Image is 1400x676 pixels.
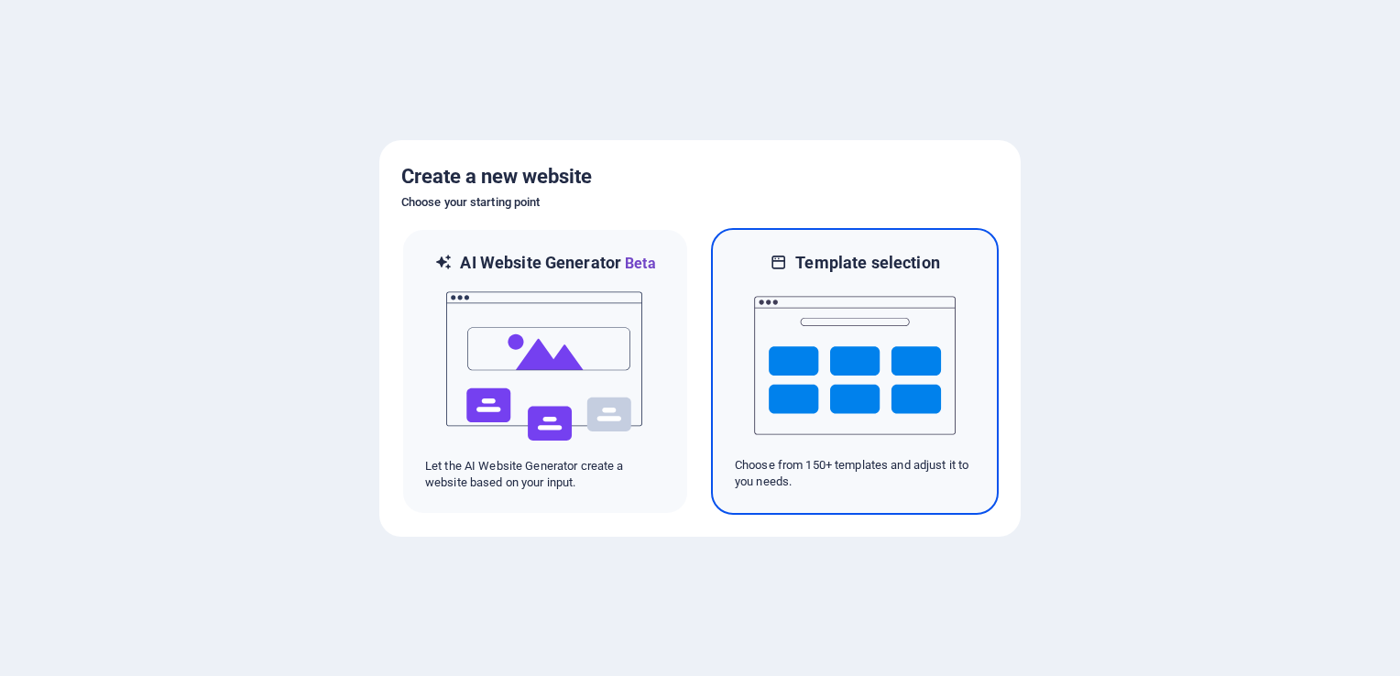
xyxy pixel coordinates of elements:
[735,457,975,490] p: Choose from 150+ templates and adjust it to you needs.
[401,191,999,213] h6: Choose your starting point
[425,458,665,491] p: Let the AI Website Generator create a website based on your input.
[621,255,656,272] span: Beta
[711,228,999,515] div: Template selectionChoose from 150+ templates and adjust it to you needs.
[795,252,939,274] h6: Template selection
[444,275,646,458] img: ai
[460,252,655,275] h6: AI Website Generator
[401,228,689,515] div: AI Website GeneratorBetaaiLet the AI Website Generator create a website based on your input.
[401,162,999,191] h5: Create a new website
